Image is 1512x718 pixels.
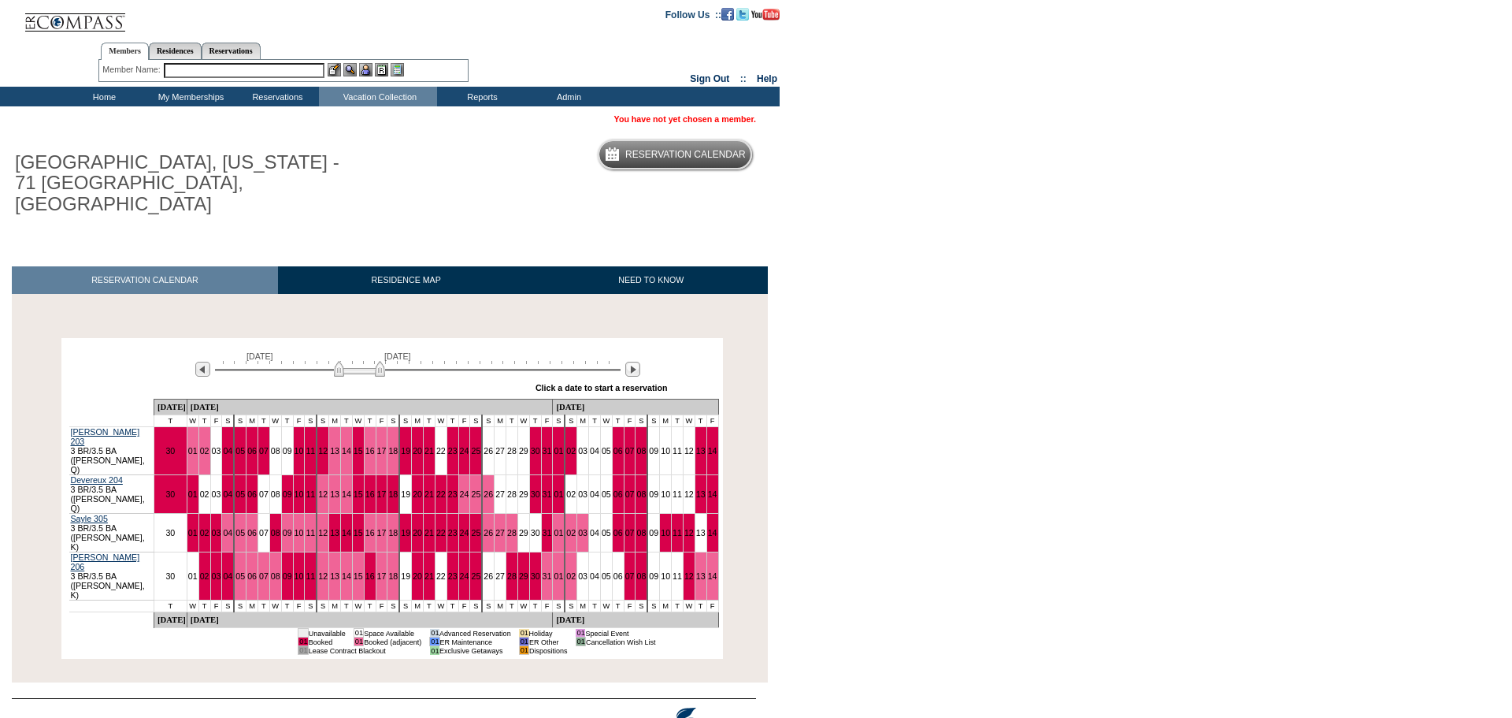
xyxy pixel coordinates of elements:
[531,489,540,499] a: 30
[401,489,410,499] a: 19
[625,446,635,456] a: 07
[271,446,280,456] a: 08
[460,528,469,538] a: 24
[673,571,682,581] a: 11
[101,43,149,60] a: Members
[413,446,422,456] a: 20
[364,415,376,427] td: T
[246,601,258,612] td: M
[578,571,587,581] a: 03
[71,552,140,571] a: [PERSON_NAME] 206
[305,601,317,612] td: S
[613,446,623,456] a: 06
[317,601,328,612] td: S
[387,415,399,427] td: S
[661,446,670,456] a: 10
[235,528,245,538] a: 05
[281,415,293,427] td: T
[269,601,281,612] td: W
[306,489,315,499] a: 11
[602,489,611,499] a: 05
[436,446,446,456] a: 22
[695,415,706,427] td: T
[222,415,234,427] td: S
[602,528,611,538] a: 05
[436,528,446,538] a: 22
[471,489,480,499] a: 25
[554,571,563,581] a: 01
[590,489,599,499] a: 04
[495,446,505,456] a: 27
[388,571,398,581] a: 18
[365,446,375,456] a: 16
[543,528,552,538] a: 31
[424,571,434,581] a: 21
[154,415,187,427] td: T
[154,400,187,415] td: [DATE]
[387,601,399,612] td: S
[247,571,257,581] a: 06
[589,415,601,427] td: T
[507,571,517,581] a: 28
[223,528,232,538] a: 04
[448,528,458,538] a: 23
[71,475,123,485] a: Devereux 204
[424,528,434,538] a: 21
[306,571,315,581] a: 11
[436,489,446,499] a: 22
[354,489,363,499] a: 15
[210,415,222,427] td: F
[235,571,245,581] a: 05
[247,528,257,538] a: 06
[195,362,210,377] img: Previous
[566,571,576,581] a: 02
[531,528,540,538] a: 30
[188,571,198,581] a: 01
[636,528,646,538] a: 08
[187,601,198,612] td: W
[649,571,658,581] a: 09
[673,528,682,538] a: 11
[696,489,706,499] a: 13
[318,489,328,499] a: 12
[484,446,493,456] a: 26
[246,415,258,427] td: M
[665,8,721,20] td: Follow Us ::
[401,528,410,538] a: 19
[482,415,494,427] td: S
[736,8,749,20] img: Follow us on Twitter
[399,415,411,427] td: S
[12,266,278,294] a: RESERVATION CALENDAR
[519,528,528,538] a: 29
[342,446,351,456] a: 14
[471,446,480,456] a: 25
[165,489,175,499] a: 30
[352,601,364,612] td: W
[751,9,780,18] a: Subscribe to our YouTube Channel
[413,528,422,538] a: 20
[200,571,209,581] a: 02
[354,571,363,581] a: 15
[566,446,576,456] a: 02
[495,489,505,499] a: 27
[259,528,269,538] a: 07
[188,528,198,538] a: 01
[293,415,305,427] td: F
[271,571,280,581] a: 08
[377,528,387,538] a: 17
[365,489,375,499] a: 16
[295,571,304,581] a: 10
[740,73,747,84] span: ::
[318,446,328,456] a: 12
[59,87,146,106] td: Home
[188,489,198,499] a: 01
[721,8,734,20] img: Become our fan on Facebook
[202,43,261,59] a: Reservations
[448,489,458,499] a: 23
[600,415,612,427] td: W
[329,415,341,427] td: M
[529,415,541,427] td: T
[365,571,375,581] a: 16
[624,415,636,427] td: F
[435,415,447,427] td: W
